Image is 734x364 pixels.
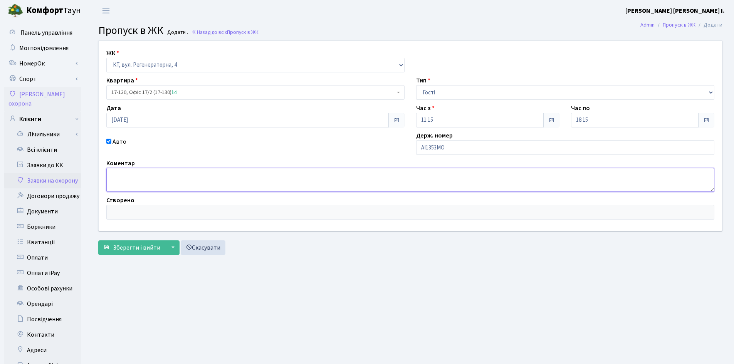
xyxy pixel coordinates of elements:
span: Панель управління [20,29,72,37]
label: Коментар [106,159,135,168]
a: Заявки на охорону [4,173,81,188]
span: 17-130, Офіс 17/2 (17-130) <span class='la la-check-square text-success'></span> [111,89,395,96]
a: Заявки до КК [4,158,81,173]
span: Пропуск в ЖК [227,29,259,36]
label: Час по [571,104,590,113]
span: Таун [26,4,81,17]
label: Створено [106,196,134,205]
a: [PERSON_NAME] [PERSON_NAME] I. [625,6,725,15]
a: Посвідчення [4,312,81,327]
img: logo.png [8,3,23,18]
a: Адреси [4,342,81,358]
a: Квитанції [4,235,81,250]
a: Лічильники [9,127,81,142]
label: ЖК [106,49,119,58]
nav: breadcrumb [629,17,734,33]
a: Скасувати [181,240,225,255]
li: Додати [695,21,722,29]
a: Назад до всіхПропуск в ЖК [191,29,259,36]
a: Договори продажу [4,188,81,204]
a: Оплати [4,250,81,265]
a: Особові рахунки [4,281,81,296]
a: Боржники [4,219,81,235]
b: [PERSON_NAME] [PERSON_NAME] I. [625,7,725,15]
span: 17-130, Офіс 17/2 (17-130) <span class='la la-check-square text-success'></span> [106,85,405,100]
a: Контакти [4,327,81,342]
a: Оплати iPay [4,265,81,281]
label: Авто [113,137,126,146]
a: Клієнти [4,111,81,127]
a: Панель управління [4,25,81,40]
a: Спорт [4,71,81,87]
a: Admin [640,21,655,29]
b: Комфорт [26,4,63,17]
button: Переключити навігацію [96,4,116,17]
span: Мої повідомлення [19,44,69,52]
small: Додати . [166,29,188,36]
a: Орендарі [4,296,81,312]
a: Всі клієнти [4,142,81,158]
label: Тип [416,76,430,85]
label: Квартира [106,76,138,85]
span: Пропуск в ЖК [98,23,163,38]
a: НомерОк [4,56,81,71]
button: Зберегти і вийти [98,240,165,255]
label: Час з [416,104,435,113]
label: Держ. номер [416,131,453,140]
a: Мої повідомлення [4,40,81,56]
span: Зберегти і вийти [113,243,160,252]
a: Документи [4,204,81,219]
a: [PERSON_NAME] охорона [4,87,81,111]
input: АА1234АА [416,140,714,155]
a: Пропуск в ЖК [663,21,695,29]
label: Дата [106,104,121,113]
